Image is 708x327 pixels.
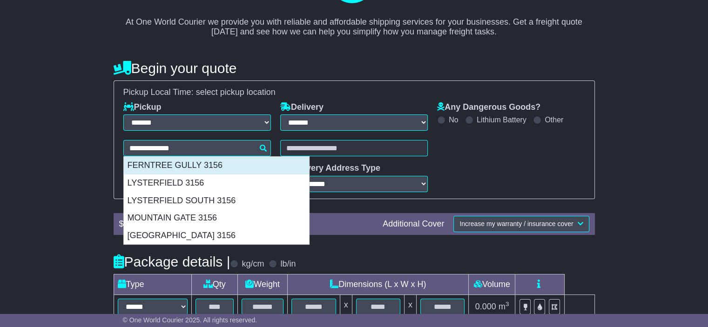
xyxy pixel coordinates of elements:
[114,274,191,295] td: Type
[453,216,589,232] button: Increase my warranty / insurance cover
[288,274,469,295] td: Dimensions (L x W x H)
[499,302,509,311] span: m
[119,87,590,98] div: Pickup Local Time:
[114,60,595,76] h4: Begin your quote
[123,7,586,37] p: At One World Courier we provide you with reliable and affordable shipping services for your busin...
[449,115,458,124] label: No
[123,316,257,324] span: © One World Courier 2025. All rights reserved.
[475,302,496,311] span: 0.000
[124,174,309,192] div: LYSTERFIELD 3156
[242,259,264,269] label: kg/cm
[477,115,526,124] label: Lithium Battery
[114,254,230,269] h4: Package details |
[545,115,563,124] label: Other
[469,274,515,295] td: Volume
[238,274,288,295] td: Weight
[115,219,378,229] div: $ FreightSafe warranty included
[280,163,380,174] label: Delivery Address Type
[124,227,309,245] div: [GEOGRAPHIC_DATA] 3156
[123,102,162,113] label: Pickup
[124,192,309,210] div: LYSTERFIELD SOUTH 3156
[280,102,324,113] label: Delivery
[378,219,449,229] div: Additional Cover
[191,274,238,295] td: Qty
[405,295,417,319] td: x
[124,157,309,174] div: FERNTREE GULLY 3156
[340,295,352,319] td: x
[506,300,509,307] sup: 3
[124,209,309,227] div: MOUNTAIN GATE 3156
[437,102,540,113] label: Any Dangerous Goods?
[459,220,573,227] span: Increase my warranty / insurance cover
[280,259,296,269] label: lb/in
[196,87,276,97] span: select pickup location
